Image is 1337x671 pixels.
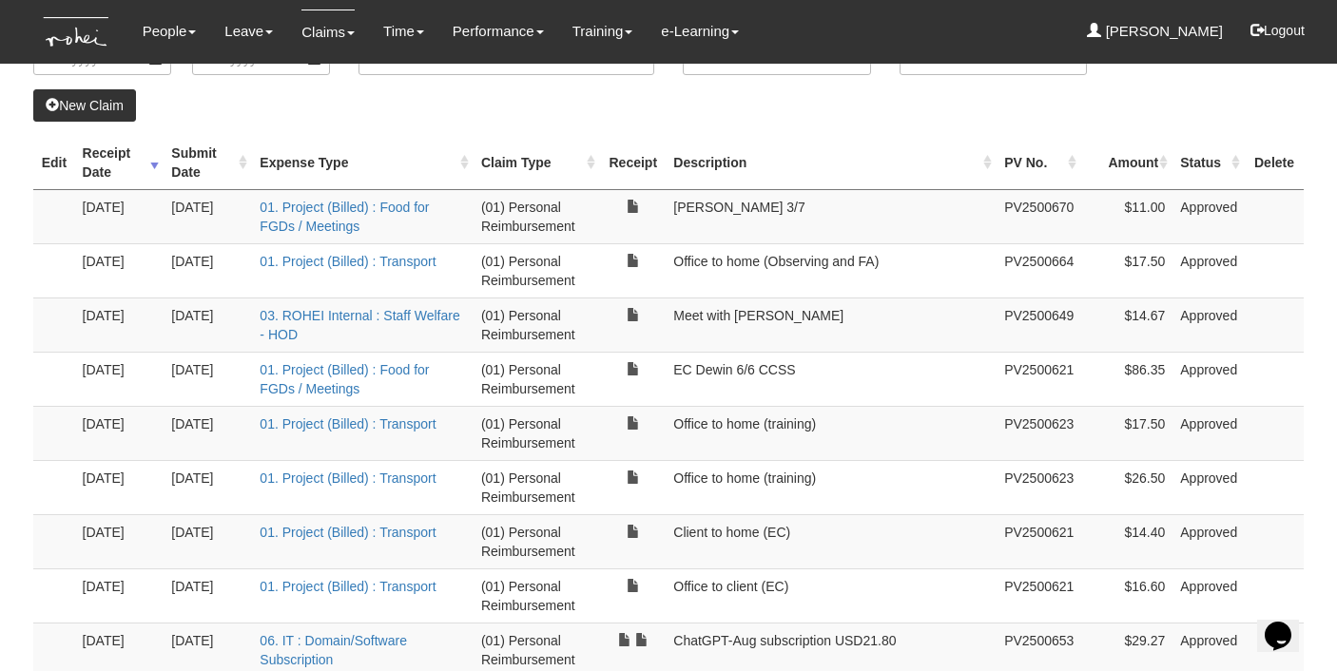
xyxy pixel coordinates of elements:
[75,297,165,352] td: [DATE]
[1172,568,1245,623] td: Approved
[164,243,252,297] td: [DATE]
[75,352,165,406] td: [DATE]
[260,362,429,396] a: 01. Project (Billed) : Food for FGDs / Meetings
[666,243,997,297] td: Office to home (Observing and FA)
[1081,297,1172,352] td: $14.67
[1081,406,1172,460] td: $17.50
[260,525,436,540] a: 01. Project (Billed) : Transport
[666,136,997,190] th: Description : activate to sort column ascending
[997,460,1081,514] td: PV2500623
[474,189,600,243] td: (01) Personal Reimbursement
[33,136,74,190] th: Edit
[75,136,165,190] th: Receipt Date : activate to sort column ascending
[1081,243,1172,297] td: $17.50
[572,10,633,53] a: Training
[1081,568,1172,623] td: $16.60
[1172,352,1245,406] td: Approved
[1172,189,1245,243] td: Approved
[661,10,739,53] a: e-Learning
[164,460,252,514] td: [DATE]
[997,243,1081,297] td: PV2500664
[666,189,997,243] td: [PERSON_NAME] 3/7
[164,297,252,352] td: [DATE]
[666,514,997,568] td: Client to home (EC)
[997,352,1081,406] td: PV2500621
[1081,352,1172,406] td: $86.35
[224,10,273,53] a: Leave
[997,406,1081,460] td: PV2500623
[1245,136,1304,190] th: Delete
[1172,406,1245,460] td: Approved
[997,136,1081,190] th: PV No. : activate to sort column ascending
[1081,136,1172,190] th: Amount : activate to sort column ascending
[75,568,165,623] td: [DATE]
[164,136,252,190] th: Submit Date : activate to sort column ascending
[75,406,165,460] td: [DATE]
[997,514,1081,568] td: PV2500621
[1257,595,1318,652] iframe: chat widget
[1172,460,1245,514] td: Approved
[164,406,252,460] td: [DATE]
[453,10,544,53] a: Performance
[260,416,436,431] a: 01. Project (Billed) : Transport
[1172,243,1245,297] td: Approved
[1237,8,1318,53] button: Logout
[164,352,252,406] td: [DATE]
[75,460,165,514] td: [DATE]
[666,460,997,514] td: Office to home (training)
[474,406,600,460] td: (01) Personal Reimbursement
[1172,136,1245,190] th: Status : activate to sort column ascending
[474,352,600,406] td: (01) Personal Reimbursement
[164,568,252,623] td: [DATE]
[260,200,429,234] a: 01. Project (Billed) : Food for FGDs / Meetings
[474,243,600,297] td: (01) Personal Reimbursement
[252,136,474,190] th: Expense Type : activate to sort column ascending
[1172,514,1245,568] td: Approved
[164,189,252,243] td: [DATE]
[164,514,252,568] td: [DATE]
[997,297,1081,352] td: PV2500649
[474,514,600,568] td: (01) Personal Reimbursement
[666,568,997,623] td: Office to client (EC)
[143,10,197,53] a: People
[474,136,600,190] th: Claim Type : activate to sort column ascending
[997,189,1081,243] td: PV2500670
[997,568,1081,623] td: PV2500621
[260,633,407,667] a: 06. IT : Domain/Software Subscription
[260,254,436,269] a: 01. Project (Billed) : Transport
[474,568,600,623] td: (01) Personal Reimbursement
[666,297,997,352] td: Meet with [PERSON_NAME]
[474,297,600,352] td: (01) Personal Reimbursement
[1081,189,1172,243] td: $11.00
[666,352,997,406] td: EC Dewin 6/6 CCSS
[600,136,666,190] th: Receipt
[301,10,355,54] a: Claims
[260,579,436,594] a: 01. Project (Billed) : Transport
[474,460,600,514] td: (01) Personal Reimbursement
[1081,514,1172,568] td: $14.40
[1087,10,1223,53] a: [PERSON_NAME]
[33,89,136,122] a: New Claim
[75,189,165,243] td: [DATE]
[666,406,997,460] td: Office to home (training)
[1172,297,1245,352] td: Approved
[1081,460,1172,514] td: $26.50
[75,243,165,297] td: [DATE]
[383,10,424,53] a: Time
[260,308,459,342] a: 03. ROHEI Internal : Staff Welfare - HOD
[260,470,436,486] a: 01. Project (Billed) : Transport
[75,514,165,568] td: [DATE]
